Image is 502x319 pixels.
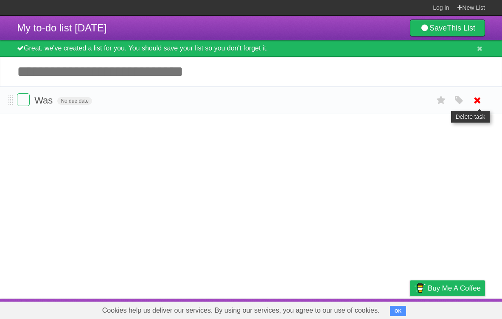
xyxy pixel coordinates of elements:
[432,301,485,317] a: Suggest a feature
[428,281,481,296] span: Buy me a coffee
[410,280,485,296] a: Buy me a coffee
[325,301,359,317] a: Developers
[390,306,407,316] button: OK
[94,302,388,319] span: Cookies help us deliver our services. By using our services, you agree to our use of cookies.
[297,301,315,317] a: About
[57,97,92,105] span: No due date
[370,301,389,317] a: Terms
[399,301,421,317] a: Privacy
[447,24,475,32] b: This List
[17,93,30,106] label: Done
[433,93,449,107] label: Star task
[17,22,107,34] span: My to-do list [DATE]
[414,281,426,295] img: Buy me a coffee
[410,20,485,36] a: SaveThis List
[34,95,55,106] span: Was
